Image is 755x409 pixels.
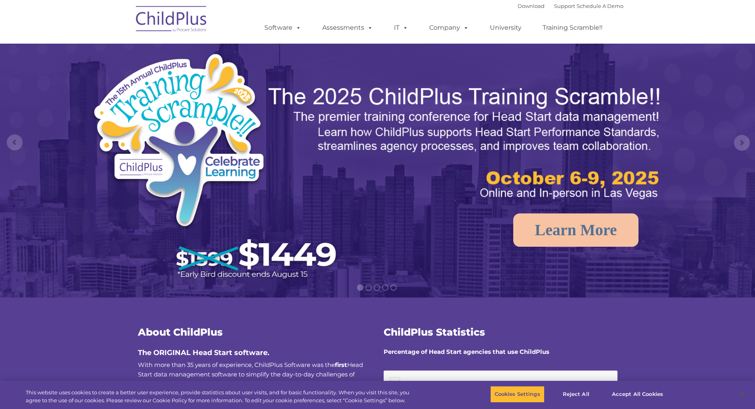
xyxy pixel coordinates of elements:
button: Reject All [551,386,601,403]
div: This website uses cookies to create a better user experience, provide statistics about user visit... [26,389,415,404]
font: | [518,3,623,9]
a: Support [554,3,575,9]
span: The ORIGINAL Head Start software. [138,348,270,357]
b: first [335,361,347,369]
button: Close [734,386,751,403]
a: Schedule A Demo [577,3,623,9]
a: Company [421,20,477,36]
img: ChildPlus by Procare Solutions [132,0,211,40]
button: Cookies Settings [490,386,545,403]
small: 2019 [384,371,617,388]
a: University [482,20,529,36]
a: Software [256,20,309,36]
a: Learn More [513,213,639,247]
a: Assessments [314,20,381,36]
span: With more than 35 years of experience, ChildPlus Software was the Head Start data management soft... [138,361,363,388]
button: Accept All Cookies [608,386,667,403]
span: About ChildPlus [138,326,223,338]
span: ChildPlus Statistics [384,326,485,338]
a: Download [518,3,545,9]
a: Training Scramble!! [535,20,610,36]
strong: Percentage of Head Start agencies that use ChildPlus [384,348,549,355]
a: IT [386,20,416,36]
